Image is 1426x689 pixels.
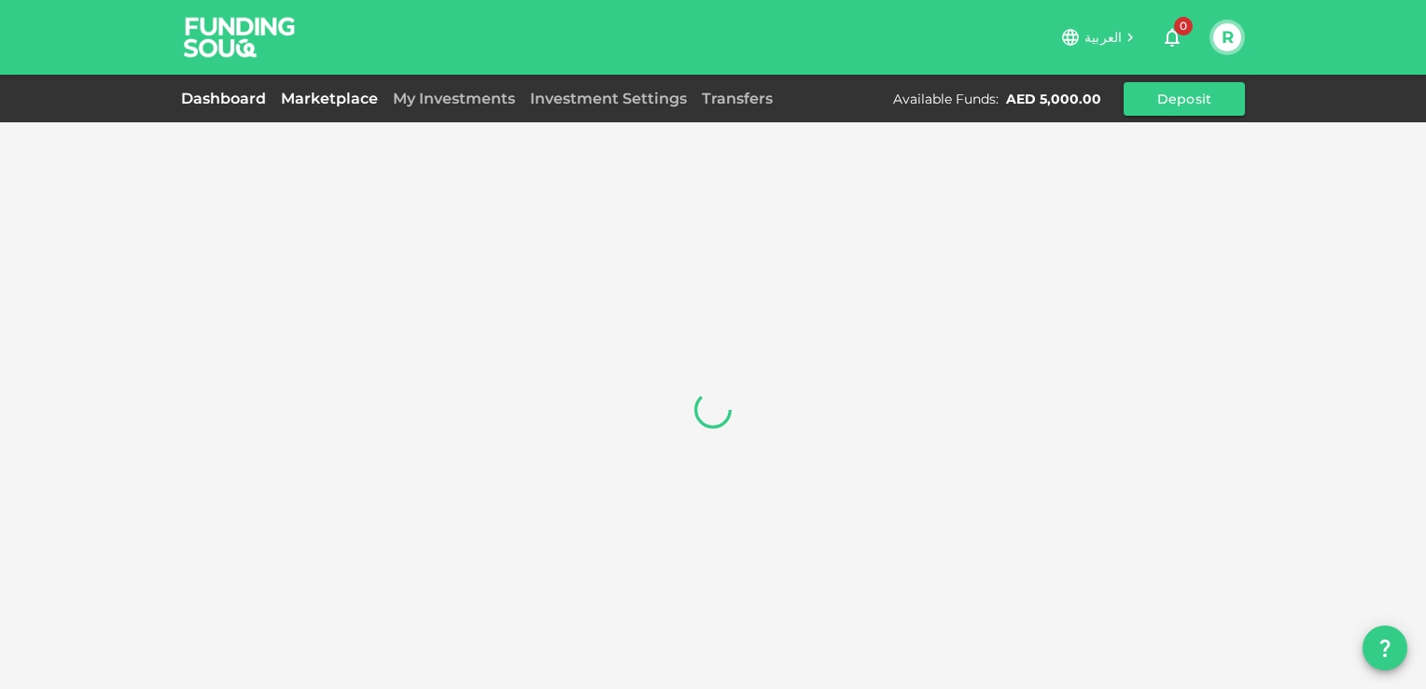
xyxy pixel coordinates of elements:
[181,90,273,107] a: Dashboard
[694,90,780,107] a: Transfers
[893,90,999,108] div: Available Funds :
[1363,626,1407,670] button: question
[273,90,385,107] a: Marketplace
[1153,19,1191,56] button: 0
[1084,29,1122,46] span: العربية
[1124,82,1245,116] button: Deposit
[385,90,523,107] a: My Investments
[1174,17,1193,35] span: 0
[1006,90,1101,108] div: AED 5,000.00
[523,90,694,107] a: Investment Settings
[1213,23,1241,51] button: R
